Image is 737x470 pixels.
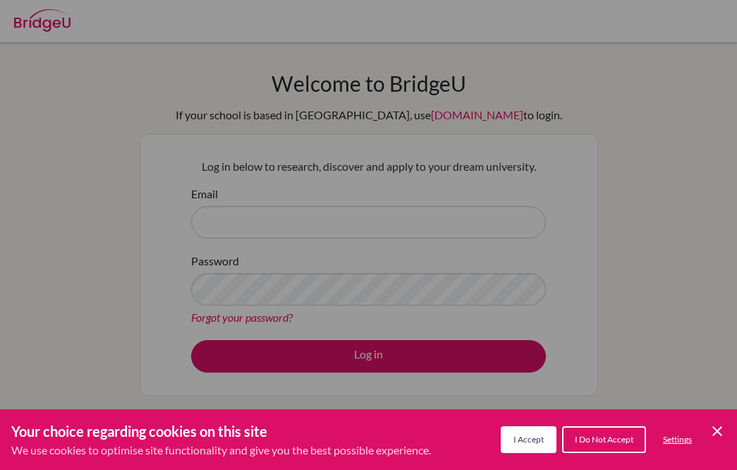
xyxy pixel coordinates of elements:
h3: Your choice regarding cookies on this site [11,421,431,442]
button: I Accept [501,426,556,453]
span: I Do Not Accept [575,434,633,445]
button: I Do Not Accept [562,426,646,453]
span: I Accept [513,434,544,445]
p: We use cookies to optimise site functionality and give you the best possible experience. [11,442,431,459]
span: Settings [663,434,692,445]
button: Settings [652,428,703,452]
button: Save and close [709,423,726,440]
